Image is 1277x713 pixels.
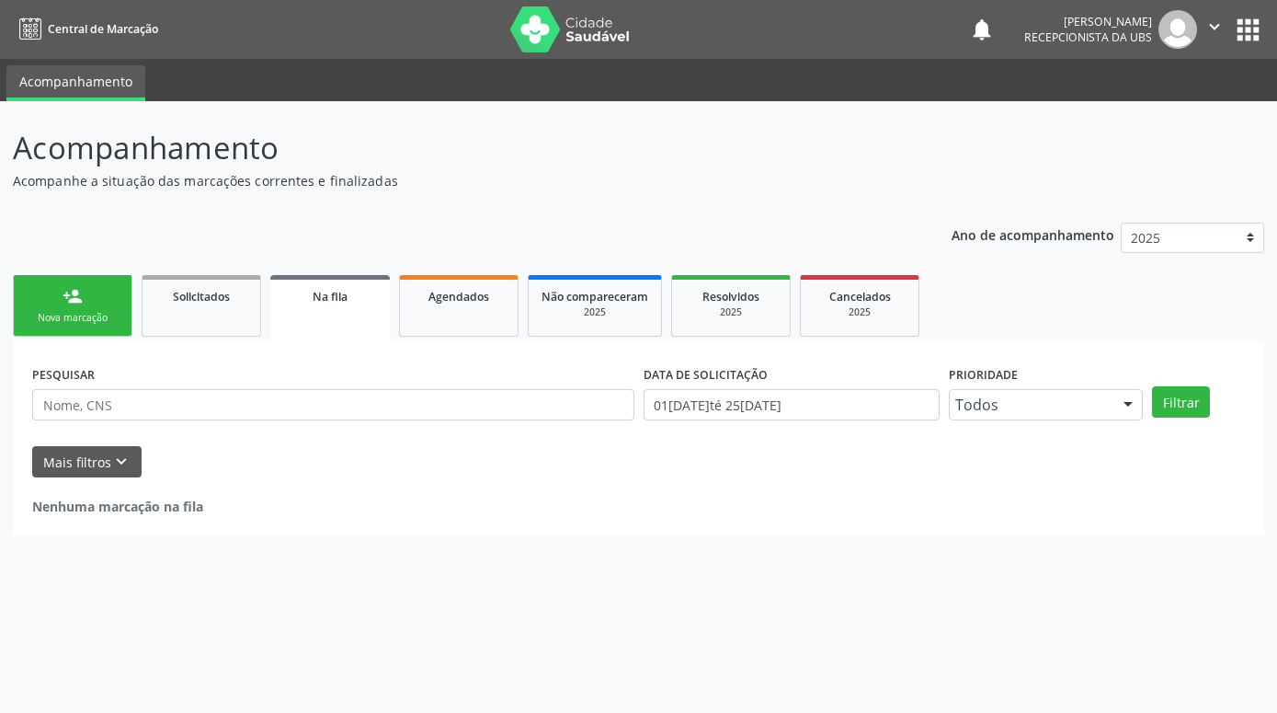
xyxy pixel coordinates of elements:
span: Resolvidos [702,289,759,305]
div: [PERSON_NAME] [1024,14,1152,29]
button: Filtrar [1152,386,1210,418]
div: 2025 [685,305,777,319]
label: DATA DE SOLICITAÇÃO [644,361,768,389]
div: 2025 [814,305,906,319]
span: Não compareceram [542,289,648,305]
a: Central de Marcação [13,14,158,44]
i:  [1204,17,1225,37]
label: PESQUISAR [32,361,95,389]
img: img [1158,10,1197,49]
a: Acompanhamento [6,65,145,101]
p: Ano de acompanhamento [952,223,1114,246]
label: Prioridade [949,361,1018,389]
input: Nome, CNS [32,389,634,420]
span: Cancelados [829,289,891,305]
span: Central de Marcação [48,21,158,37]
button: apps [1232,14,1264,46]
i: keyboard_arrow_down [111,452,131,472]
span: Solicitados [173,289,230,305]
div: person_add [63,286,83,306]
p: Acompanhamento [13,125,889,171]
button: Mais filtroskeyboard_arrow_down [32,446,142,478]
button: notifications [969,17,995,42]
div: Nova marcação [27,311,119,325]
button:  [1197,10,1232,49]
input: Selecione um intervalo [644,389,940,420]
strong: Nenhuma marcação na fila [32,498,203,515]
p: Acompanhe a situação das marcações correntes e finalizadas [13,171,889,190]
span: Recepcionista da UBS [1024,29,1152,45]
span: Na fila [313,289,348,305]
span: Todos [955,396,1106,414]
span: Agendados [428,289,489,305]
div: 2025 [542,305,648,319]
